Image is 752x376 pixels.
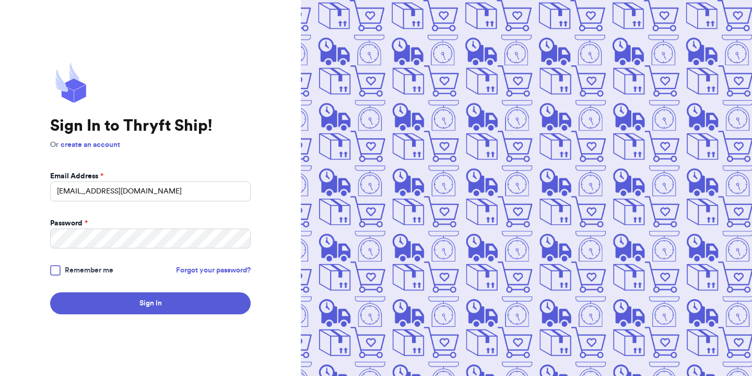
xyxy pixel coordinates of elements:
label: Email Address [50,171,103,181]
button: Sign In [50,292,251,314]
p: Or [50,140,251,150]
span: Remember me [65,265,113,276]
label: Password [50,218,88,229]
h1: Sign In to Thryft Ship! [50,117,251,135]
a: create an account [61,141,120,149]
a: Forgot your password? [176,265,251,276]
